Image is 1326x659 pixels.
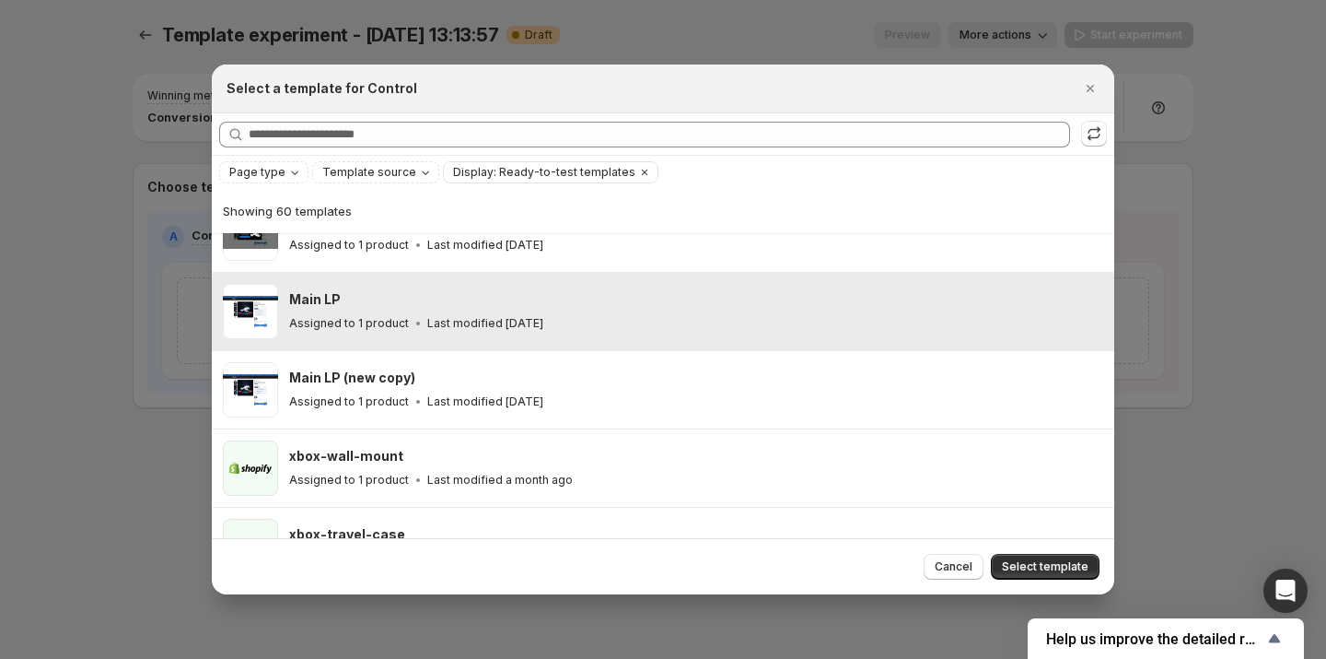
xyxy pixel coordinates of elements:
p: Last modified [DATE] [427,238,543,253]
span: Help us improve the detailed report for A/B campaigns [1046,630,1263,648]
h2: Select a template for Control [227,79,417,98]
p: Last modified a month ago [427,473,573,488]
h3: Main LP (new copy) [289,369,415,387]
h3: Main LP [289,290,341,309]
div: Open Intercom Messenger [1263,569,1308,613]
img: xbox-travel-case [223,519,278,574]
p: Assigned to 1 product [289,316,409,331]
button: Page type [220,162,308,182]
button: Close [1077,76,1103,101]
p: Last modified [DATE] [427,394,543,409]
p: Assigned to 1 product [289,473,409,488]
h3: xbox-wall-mount [289,447,403,465]
p: Last modified [DATE] [427,316,543,331]
span: Cancel [935,559,972,574]
button: Select template [991,554,1099,580]
button: Cancel [924,554,983,580]
button: Display: Ready-to-test templates [444,162,635,182]
span: Display: Ready-to-test templates [453,165,635,180]
span: Page type [229,165,285,180]
p: Assigned to 1 product [289,394,409,409]
button: Template source [313,162,438,182]
img: xbox-wall-mount [223,441,278,496]
p: Assigned to 1 product [289,238,409,253]
span: Select template [1002,559,1088,574]
h3: xbox-travel-case [289,525,405,544]
button: Show survey - Help us improve the detailed report for A/B campaigns [1046,628,1285,650]
span: Template source [322,165,416,180]
button: Clear [635,162,654,182]
span: Showing 60 templates [223,204,352,218]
